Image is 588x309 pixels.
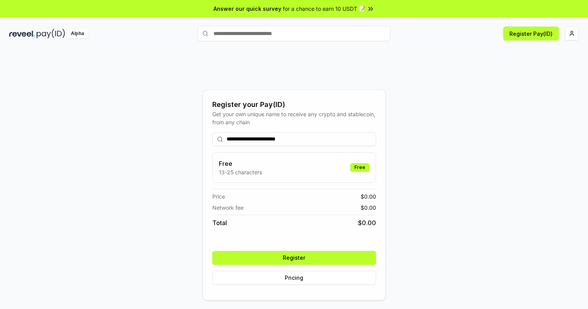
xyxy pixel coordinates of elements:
[358,218,376,227] span: $ 0.00
[212,192,225,200] span: Price
[212,204,244,212] span: Network fee
[219,159,262,168] h3: Free
[212,99,376,110] div: Register your Pay(ID)
[350,163,370,172] div: Free
[283,5,365,13] span: for a chance to earn 10 USDT 📝
[219,168,262,176] p: 13-25 characters
[212,271,376,285] button: Pricing
[212,251,376,265] button: Register
[361,192,376,200] span: $ 0.00
[213,5,281,13] span: Answer our quick survey
[361,204,376,212] span: $ 0.00
[212,110,376,126] div: Get your own unique name to receive any crypto and stablecoin, from any chain
[503,27,559,40] button: Register Pay(ID)
[9,29,35,38] img: reveel_dark
[67,29,88,38] div: Alpha
[37,29,65,38] img: pay_id
[212,218,227,227] span: Total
